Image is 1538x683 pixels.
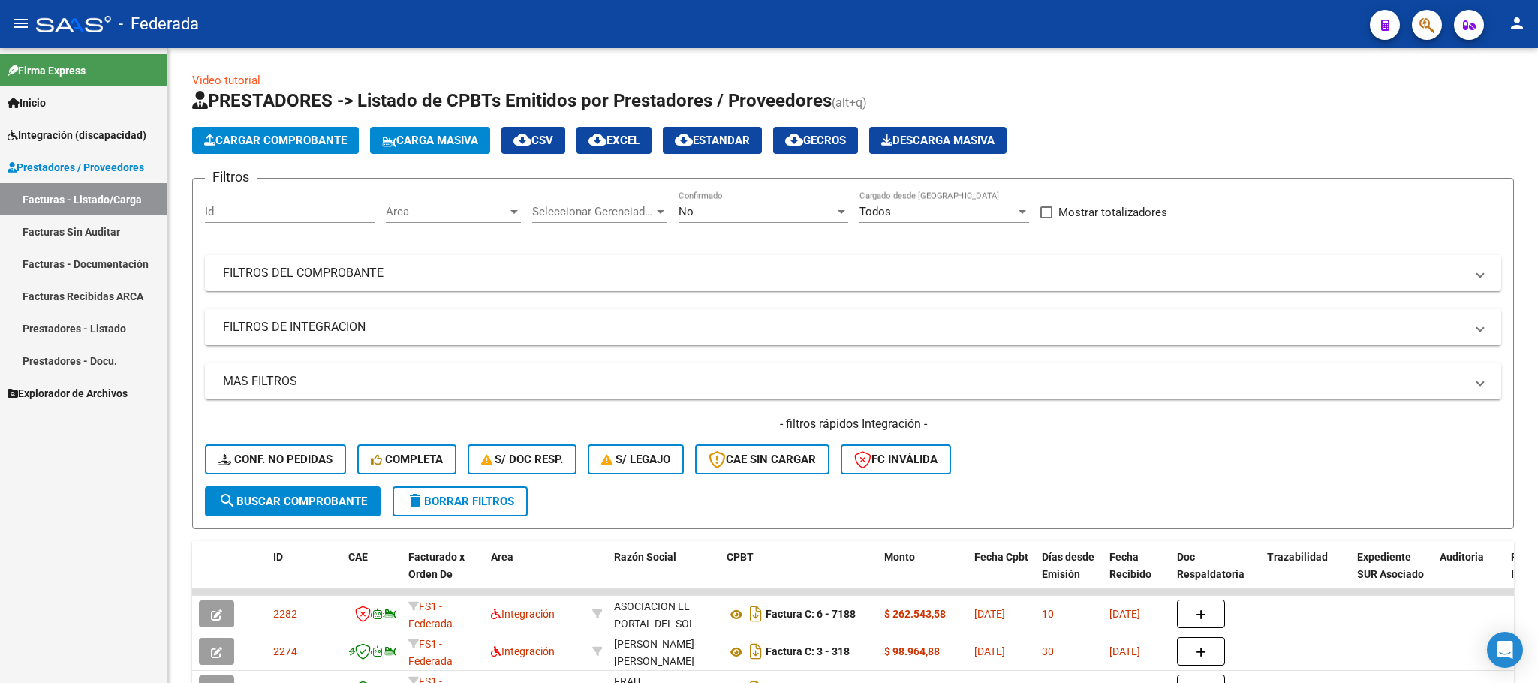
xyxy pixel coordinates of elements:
[766,646,850,658] strong: Factura C: 3 - 318
[205,486,381,516] button: Buscar Comprobante
[695,444,829,474] button: CAE SIN CARGAR
[1042,645,1054,657] span: 30
[869,127,1007,154] button: Descarga Masiva
[223,373,1465,390] mat-panel-title: MAS FILTROS
[119,8,199,41] span: - Federada
[878,541,968,607] datatable-header-cell: Monto
[884,551,915,563] span: Monto
[675,134,750,147] span: Estandar
[8,95,46,111] span: Inicio
[501,127,565,154] button: CSV
[8,385,128,402] span: Explorador de Archivos
[205,363,1501,399] mat-expansion-panel-header: MAS FILTROS
[881,134,995,147] span: Descarga Masiva
[393,486,528,516] button: Borrar Filtros
[859,205,891,218] span: Todos
[267,541,342,607] datatable-header-cell: ID
[348,551,368,563] span: CAE
[601,453,670,466] span: S/ legajo
[273,551,283,563] span: ID
[205,167,257,188] h3: Filtros
[614,636,715,670] div: [PERSON_NAME] [PERSON_NAME]
[1042,551,1094,580] span: Días desde Emisión
[968,541,1036,607] datatable-header-cell: Fecha Cpbt
[1261,541,1351,607] datatable-header-cell: Trazabilidad
[1103,541,1171,607] datatable-header-cell: Fecha Recibido
[491,551,513,563] span: Area
[884,645,940,657] strong: $ 98.964,88
[766,609,856,621] strong: Factura C: 6 - 7188
[371,453,443,466] span: Completa
[832,95,867,110] span: (alt+q)
[192,74,260,87] a: Video tutorial
[205,255,1501,291] mat-expansion-panel-header: FILTROS DEL COMPROBANTE
[614,636,715,667] div: 27332737193
[218,492,236,510] mat-icon: search
[746,639,766,663] i: Descargar documento
[491,645,555,657] span: Integración
[1058,203,1167,221] span: Mostrar totalizadores
[1440,551,1484,563] span: Auditoria
[8,127,146,143] span: Integración (discapacidad)
[406,492,424,510] mat-icon: delete
[588,134,640,147] span: EXCEL
[1109,551,1151,580] span: Fecha Recibido
[357,444,456,474] button: Completa
[785,134,846,147] span: Gecros
[727,551,754,563] span: CPBT
[679,205,694,218] span: No
[974,608,1005,620] span: [DATE]
[1351,541,1434,607] datatable-header-cell: Expediente SUR Asociado
[1487,632,1523,668] div: Open Intercom Messenger
[204,134,347,147] span: Cargar Comprobante
[273,608,297,620] span: 2282
[588,444,684,474] button: S/ legajo
[370,127,490,154] button: Carga Masiva
[1042,608,1054,620] span: 10
[532,205,654,218] span: Seleccionar Gerenciador
[8,62,86,79] span: Firma Express
[218,495,367,508] span: Buscar Comprobante
[576,127,652,154] button: EXCEL
[218,453,333,466] span: Conf. no pedidas
[223,265,1465,281] mat-panel-title: FILTROS DEL COMPROBANTE
[773,127,858,154] button: Gecros
[614,551,676,563] span: Razón Social
[192,127,359,154] button: Cargar Comprobante
[854,453,938,466] span: FC Inválida
[1508,14,1526,32] mat-icon: person
[663,127,762,154] button: Estandar
[614,598,715,630] div: 30538328924
[485,541,586,607] datatable-header-cell: Area
[406,495,514,508] span: Borrar Filtros
[709,453,816,466] span: CAE SIN CARGAR
[12,14,30,32] mat-icon: menu
[785,131,803,149] mat-icon: cloud_download
[884,608,946,620] strong: $ 262.543,58
[1357,551,1424,580] span: Expediente SUR Asociado
[223,319,1465,335] mat-panel-title: FILTROS DE INTEGRACION
[675,131,693,149] mat-icon: cloud_download
[1109,608,1140,620] span: [DATE]
[513,134,553,147] span: CSV
[205,416,1501,432] h4: - filtros rápidos Integración -
[408,600,453,630] span: FS1 - Federada
[1036,541,1103,607] datatable-header-cell: Días desde Emisión
[1434,541,1505,607] datatable-header-cell: Auditoria
[408,551,465,580] span: Facturado x Orden De
[721,541,878,607] datatable-header-cell: CPBT
[342,541,402,607] datatable-header-cell: CAE
[974,551,1028,563] span: Fecha Cpbt
[513,131,531,149] mat-icon: cloud_download
[974,645,1005,657] span: [DATE]
[402,541,485,607] datatable-header-cell: Facturado x Orden De
[1109,645,1140,657] span: [DATE]
[869,127,1007,154] app-download-masive: Descarga masiva de comprobantes (adjuntos)
[1267,551,1328,563] span: Trazabilidad
[1171,541,1261,607] datatable-header-cell: Doc Respaldatoria
[588,131,606,149] mat-icon: cloud_download
[1177,551,1245,580] span: Doc Respaldatoria
[386,205,507,218] span: Area
[382,134,478,147] span: Carga Masiva
[192,90,832,111] span: PRESTADORES -> Listado de CPBTs Emitidos por Prestadores / Proveedores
